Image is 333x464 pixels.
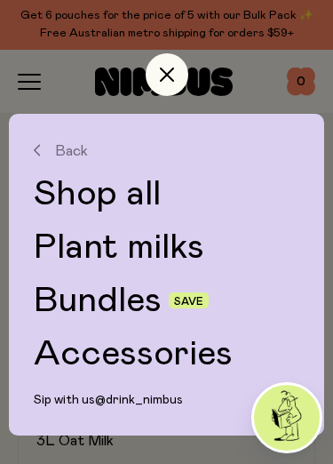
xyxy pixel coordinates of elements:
[34,229,299,265] a: Plant milks
[55,142,88,158] span: Back
[254,385,320,451] img: agent
[9,393,324,436] div: Sip with us
[95,394,183,406] a: @drink_nimbus
[34,176,299,212] a: Shop all
[34,142,299,158] button: Back
[174,296,203,307] span: Save
[34,336,299,372] a: Accessories
[34,283,162,318] a: Bundles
